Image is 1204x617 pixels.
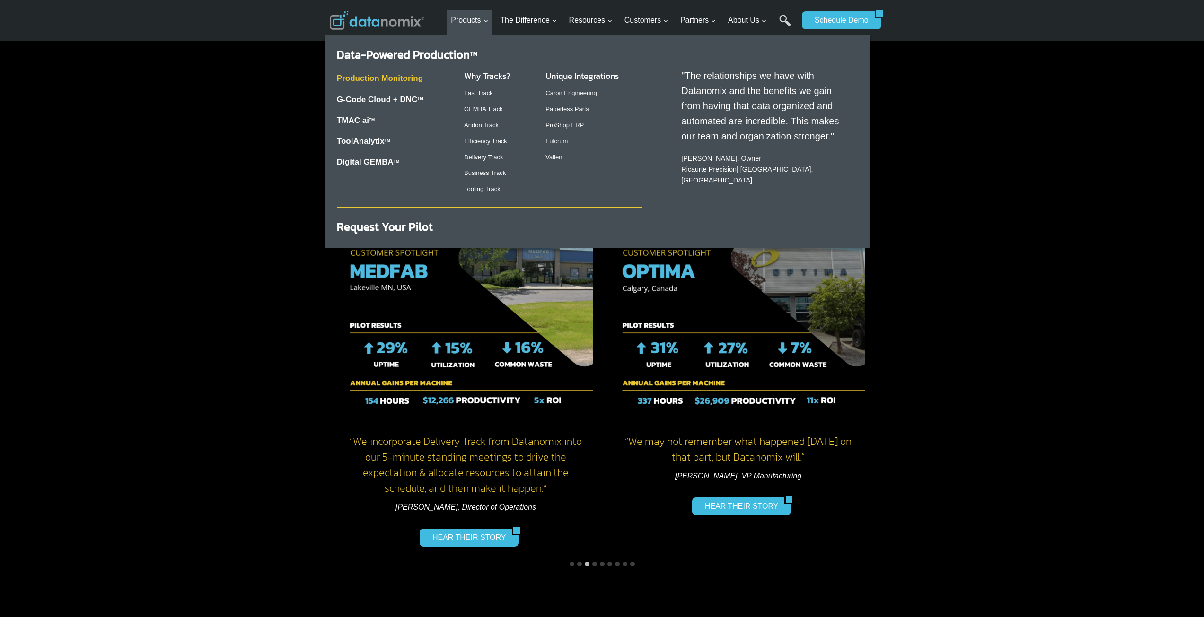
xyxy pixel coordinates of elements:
[577,562,582,566] button: Go to slide 2
[464,169,506,176] a: Business Track
[337,137,385,146] a: ToolAnalytix
[394,159,399,164] sup: TM
[623,562,627,566] button: Go to slide 8
[447,5,797,36] nav: Primary Navigation
[675,472,801,480] em: [PERSON_NAME], VP Manufacturing
[129,211,159,217] a: Privacy Policy
[464,70,510,82] a: Why Tracks?
[545,89,597,96] a: Caron Engineering
[500,14,557,26] span: The Difference
[395,503,536,511] em: [PERSON_NAME], Director of Operations
[612,434,865,465] h4: “We may not remember what happened [DATE] on that part, but Datanomix will.”
[630,562,635,566] button: Go to slide 9
[569,14,613,26] span: Resources
[570,562,574,566] button: Go to slide 1
[545,105,589,113] a: Paperless Parts
[624,14,668,26] span: Customers
[337,157,399,166] a: Digital GEMBATM
[592,562,597,566] button: Go to slide 4
[337,46,477,63] a: Data-Powered ProductionTM
[585,562,589,566] button: Go to slide 3
[728,14,767,26] span: About Us
[213,39,255,48] span: Phone number
[337,74,423,83] a: Production Monitoring
[680,14,716,26] span: Partners
[420,529,512,547] a: HEAR THEIR STORY
[417,96,423,101] sup: TM
[464,89,493,96] a: Fast Track
[464,122,499,129] a: Andon Track
[464,105,503,113] a: GEMBA Track
[681,153,850,186] p: [PERSON_NAME], Owner | [GEOGRAPHIC_DATA], [GEOGRAPHIC_DATA]
[779,15,791,36] a: Search
[545,122,584,129] a: ProShop ERP
[615,562,620,566] button: Go to slide 7
[330,219,602,556] div: 3 of 9
[337,218,433,235] a: Request Your Pilot
[600,562,605,566] button: Go to slide 5
[681,165,737,173] a: Ricaurte Precision
[802,11,875,29] a: Schedule Demo
[330,11,424,30] img: Datanomix
[545,138,568,145] a: Fulcrum
[385,138,390,143] a: TM
[337,95,423,104] a: G-Code Cloud + DNCTM
[692,497,785,515] a: HEAR THEIR STORY
[464,138,507,145] a: Efficiency Track
[213,0,243,9] span: Last Name
[607,562,612,566] button: Go to slide 6
[106,211,120,217] a: Terms
[602,219,875,556] div: 4 of 9
[337,116,375,125] a: TMAC aiTM
[213,117,249,125] span: State/Region
[612,229,865,418] img: Datanomix Customer Optima Manufacturing Production Monitoring Post Pilot Results
[451,14,488,26] span: Products
[681,68,850,144] p: "The relationships we have with Datanomix and the benefits we gain from having that data organize...
[464,185,501,192] a: Tooling Track
[330,560,875,568] ul: Select a slide to show
[369,117,375,122] sup: TM
[545,154,562,161] a: Vallen
[464,154,503,161] a: Delivery Track
[470,50,477,58] sup: TM
[545,70,642,82] h3: Unique Integrations
[339,434,593,496] h4: “We incorporate Delivery Track from Datanomix into our 5-minute standing meetings to drive the ex...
